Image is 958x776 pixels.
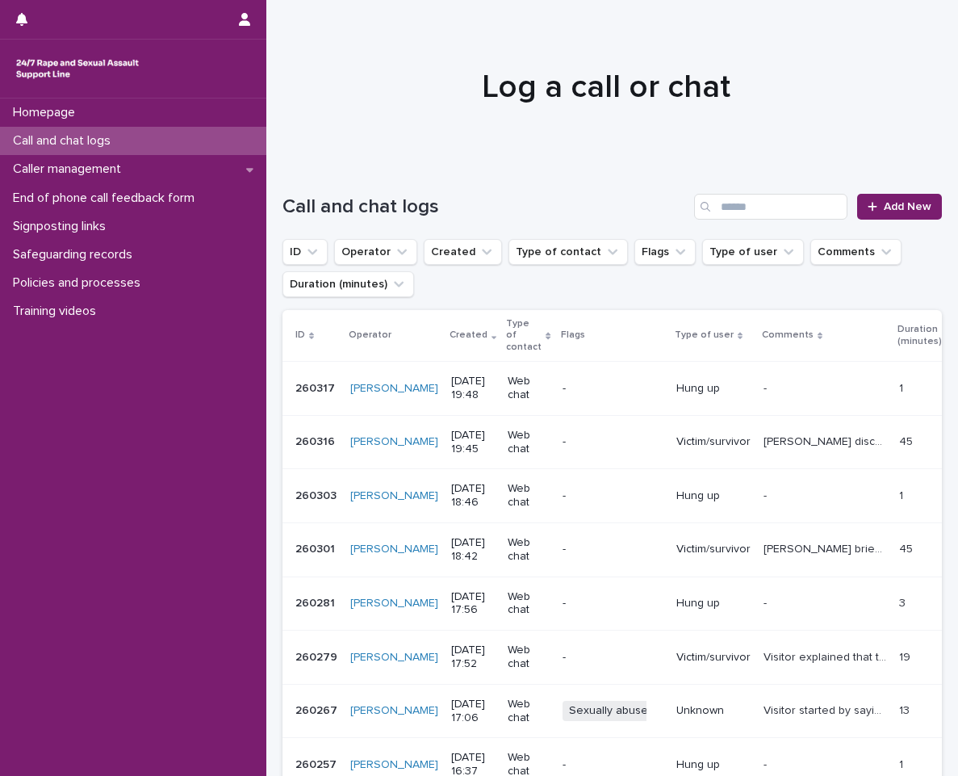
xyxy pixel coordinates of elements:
[451,536,495,564] p: [DATE] 18:42
[899,755,906,772] p: 1
[508,644,549,671] p: Web chat
[295,486,340,503] p: 260303
[6,105,88,120] p: Homepage
[451,590,495,618] p: [DATE] 17:56
[676,489,751,503] p: Hung up
[451,698,495,725] p: [DATE] 17:06
[334,239,417,265] button: Operator
[763,432,889,449] p: Kristina discussed her experience of SV by a work colleague. Kristina also discussed her family a...
[763,755,770,772] p: -
[295,539,338,556] p: 260301
[899,539,916,556] p: 45
[702,239,804,265] button: Type of user
[810,239,902,265] button: Comments
[349,326,391,344] p: Operator
[508,698,549,725] p: Web chat
[676,597,751,610] p: Hung up
[676,435,751,449] p: Victim/survivor
[295,701,341,718] p: 260267
[282,68,930,107] h1: Log a call or chat
[884,201,931,212] span: Add New
[561,326,585,344] p: Flags
[508,429,549,456] p: Web chat
[508,239,628,265] button: Type of contact
[451,429,495,456] p: [DATE] 19:45
[563,651,663,665] p: -
[350,597,438,610] a: [PERSON_NAME]
[899,648,914,665] p: 19
[563,382,663,396] p: -
[897,321,942,350] p: Duration (minutes)
[6,247,145,262] p: Safeguarding records
[350,435,438,449] a: [PERSON_NAME]
[762,326,814,344] p: Comments
[295,432,338,449] p: 260316
[676,758,751,772] p: Hung up
[6,275,153,291] p: Policies and processes
[899,701,913,718] p: 13
[763,701,889,718] p: Visitor started by saying "My p hurts", I then explained what the line was used for, and visitor ...
[508,536,549,564] p: Web chat
[451,375,495,402] p: [DATE] 19:48
[13,52,142,85] img: rhQMoQhaT3yELyF149Cw
[763,379,770,396] p: -
[451,644,495,671] p: [DATE] 17:52
[634,239,696,265] button: Flags
[763,539,889,556] p: Sam briefly explained that they and their partner have experienced SV a long time ago, and expres...
[563,701,655,721] span: Sexually abuse
[424,239,502,265] button: Created
[899,486,906,503] p: 1
[6,191,207,206] p: End of phone call feedback form
[899,594,909,610] p: 3
[6,219,119,234] p: Signposting links
[857,194,942,220] a: Add New
[563,543,663,556] p: -
[508,482,549,510] p: Web chat
[6,304,109,319] p: Training videos
[295,326,305,344] p: ID
[676,382,751,396] p: Hung up
[6,133,123,149] p: Call and chat logs
[676,651,751,665] p: Victim/survivor
[295,648,341,665] p: 260279
[506,315,542,356] p: Type of contact
[282,239,328,265] button: ID
[675,326,734,344] p: Type of user
[350,382,438,396] a: [PERSON_NAME]
[450,326,487,344] p: Created
[282,195,688,219] h1: Call and chat logs
[563,758,663,772] p: -
[451,482,495,510] p: [DATE] 18:46
[295,755,340,772] p: 260257
[563,597,663,610] p: -
[350,543,438,556] a: [PERSON_NAME]
[350,704,438,718] a: [PERSON_NAME]
[676,543,751,556] p: Victim/survivor
[899,432,916,449] p: 45
[763,648,889,665] p: Visitor explained that they are having a VRI tomorrow and expressed her thoughts and feelings reg...
[350,651,438,665] a: [PERSON_NAME]
[563,489,663,503] p: -
[295,379,338,396] p: 260317
[676,704,751,718] p: Unknown
[282,271,414,297] button: Duration (minutes)
[6,161,134,177] p: Caller management
[350,758,438,772] a: [PERSON_NAME]
[508,590,549,618] p: Web chat
[295,594,338,610] p: 260281
[508,375,549,402] p: Web chat
[899,379,906,396] p: 1
[694,194,847,220] input: Search
[763,594,770,610] p: -
[563,435,663,449] p: -
[763,486,770,503] p: -
[350,489,438,503] a: [PERSON_NAME]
